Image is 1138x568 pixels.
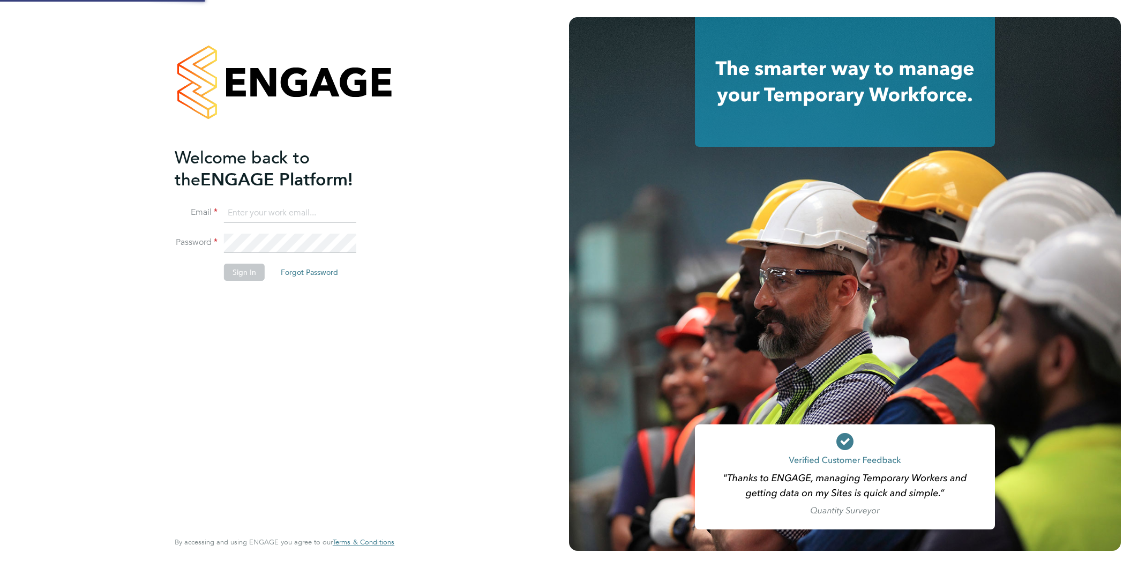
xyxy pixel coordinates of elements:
[272,264,347,281] button: Forgot Password
[333,537,394,547] span: Terms & Conditions
[175,147,384,191] h2: ENGAGE Platform!
[333,538,394,547] a: Terms & Conditions
[175,207,218,218] label: Email
[224,264,265,281] button: Sign In
[175,147,310,190] span: Welcome back to the
[175,237,218,248] label: Password
[224,204,356,223] input: Enter your work email...
[175,537,394,547] span: By accessing and using ENGAGE you agree to our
